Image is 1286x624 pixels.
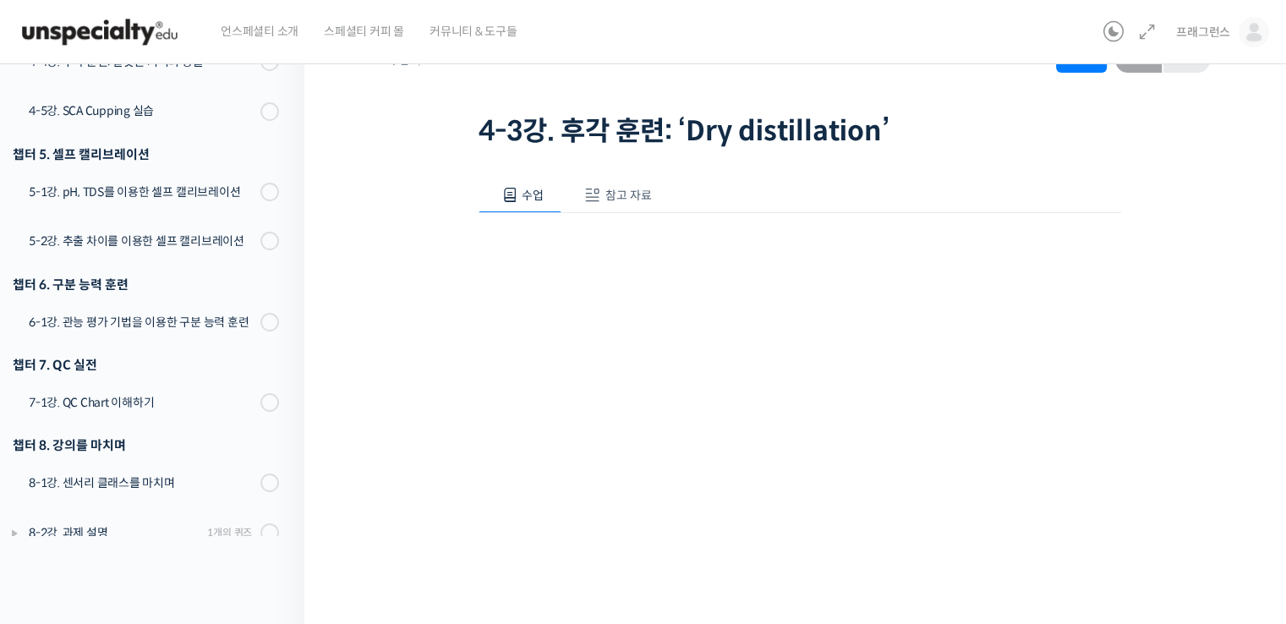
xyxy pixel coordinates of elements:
span: 수업 9 [389,55,439,66]
span: 수업 [522,188,544,203]
span: 프래그런스 [1176,25,1230,40]
div: 5-2강. 추출 차이를 이용한 셀프 캘리브레이션 [29,232,255,250]
div: 챕터 5. 셀프 캘리브레이션 [13,143,279,166]
div: 7-1강. QC Chart 이해하기 [29,393,255,412]
span: 참고 자료 [605,188,652,203]
span: 설정 [261,509,282,523]
div: 4-5강. SCA Cupping 실습 [29,101,255,120]
div: 6-1강. 관능 평가 기법을 이용한 구분 능력 훈련 [29,313,255,331]
div: 8-1강. 센서리 클래스를 마치며 [29,473,255,492]
span: 대화 [155,510,175,523]
span: 홈 [53,509,63,523]
div: 1개의 퀴즈 [207,524,252,540]
div: 챕터 8. 강의를 마치며 [13,434,279,457]
a: 설정 [218,484,325,526]
div: 챕터 7. QC 실전 [13,353,279,376]
h1: 4-3강. 후각 훈련: ‘Dry distillation’ [479,115,1121,147]
div: 5-1강. pH, TDS를 이용한 셀프 캘리브레이션 [29,183,255,201]
a: 홈 [5,484,112,526]
div: 8-2강. 과제 설명 [29,523,202,542]
div: 챕터 6. 구분 능력 훈련 [13,273,279,296]
a: 대화 [112,484,218,526]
